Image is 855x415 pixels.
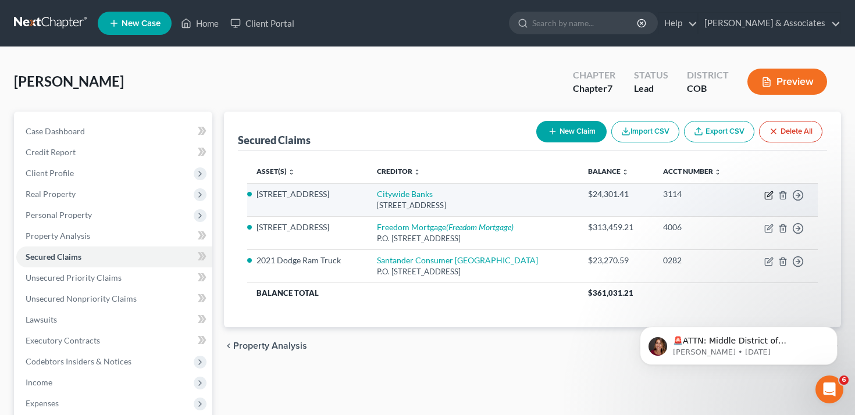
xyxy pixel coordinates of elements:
div: P.O. [STREET_ADDRESS] [377,266,569,277]
div: Chapter [573,69,615,82]
span: Personal Property [26,210,92,220]
input: Search by name... [532,12,639,34]
span: 6 [839,375,849,385]
div: Status [634,69,668,82]
div: Lead [634,82,668,95]
span: Property Analysis [233,341,307,350]
a: Secured Claims [16,246,212,267]
iframe: Intercom notifications message [622,302,855,384]
div: P.O. [STREET_ADDRESS] [377,233,569,244]
span: Credit Report [26,147,76,157]
iframe: Intercom live chat [815,375,843,403]
a: Unsecured Priority Claims [16,267,212,288]
div: $24,301.41 [588,188,644,200]
a: Santander Consumer [GEOGRAPHIC_DATA] [377,255,538,265]
a: Help [658,13,697,34]
a: Citywide Banks [377,189,433,199]
li: [STREET_ADDRESS] [256,188,359,200]
i: unfold_more [714,169,721,176]
a: Case Dashboard [16,121,212,142]
span: Expenses [26,398,59,408]
div: Secured Claims [238,133,311,147]
span: Lawsuits [26,314,57,324]
div: 3114 [663,188,735,200]
span: Secured Claims [26,252,81,262]
i: (Freedom Mortgage) [446,222,514,232]
li: 2021 Dodge Ram Truck [256,255,359,266]
a: Creditor unfold_more [377,167,421,176]
div: 4006 [663,221,735,233]
i: unfold_more [288,169,295,176]
span: Real Property [26,189,76,199]
a: Balance unfold_more [588,167,629,176]
a: Home [175,13,225,34]
div: COB [687,82,729,95]
a: Lawsuits [16,309,212,330]
span: Client Profile [26,168,74,178]
a: Credit Report [16,142,212,163]
span: Executory Contracts [26,335,100,345]
a: Acct Number unfold_more [663,167,721,176]
a: Asset(s) unfold_more [256,167,295,176]
th: Balance Total [247,282,579,303]
a: Property Analysis [16,226,212,246]
a: Freedom Mortgage(Freedom Mortgage) [377,222,514,232]
button: chevron_left Property Analysis [224,341,307,350]
a: Executory Contracts [16,330,212,351]
div: $23,270.59 [588,255,644,266]
i: chevron_left [224,341,233,350]
li: [STREET_ADDRESS] [256,221,359,233]
div: District [687,69,729,82]
a: [PERSON_NAME] & Associates [699,13,840,34]
div: $313,459.21 [588,221,644,233]
div: [STREET_ADDRESS] [377,200,569,211]
button: New Claim [536,121,607,142]
span: Unsecured Priority Claims [26,273,122,282]
span: New Case [122,19,161,28]
span: Case Dashboard [26,126,85,136]
div: Chapter [573,82,615,95]
span: $361,031.21 [588,288,633,298]
a: Export CSV [684,121,754,142]
span: Unsecured Nonpriority Claims [26,294,137,303]
span: Property Analysis [26,231,90,241]
i: unfold_more [622,169,629,176]
button: Delete All [759,121,822,142]
div: 0282 [663,255,735,266]
button: Preview [747,69,827,95]
span: Income [26,377,52,387]
span: Codebtors Insiders & Notices [26,356,131,366]
a: Unsecured Nonpriority Claims [16,288,212,309]
i: unfold_more [414,169,421,176]
span: 7 [607,83,612,94]
button: Import CSV [611,121,679,142]
a: Client Portal [225,13,300,34]
span: [PERSON_NAME] [14,73,124,90]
